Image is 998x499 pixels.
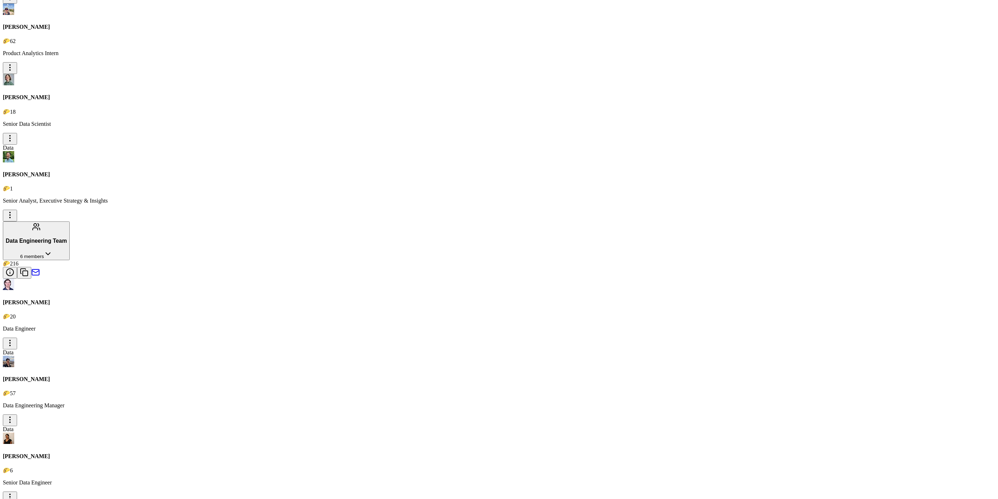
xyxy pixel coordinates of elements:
span: 20 [10,313,16,320]
p: Data Engineer [3,326,995,332]
button: Copy email addresses [17,267,31,279]
span: 6 members [20,254,44,259]
span: taco [3,313,10,320]
p: Senior Data Scientist [3,121,995,127]
span: Data [3,145,14,151]
p: Data Engineering Manager [3,402,995,409]
span: 1 [10,186,13,192]
span: Data [3,426,14,432]
p: Senior Data Engineer [3,479,995,486]
span: 216 [10,261,18,267]
p: Senior Analyst, Executive Strategy & Insights [3,198,995,204]
h4: [PERSON_NAME] [3,453,995,460]
span: taco [3,261,10,267]
h4: [PERSON_NAME] [3,376,995,382]
span: 6 [10,467,13,473]
span: Data [3,349,14,355]
p: Product Analytics Intern [3,50,995,57]
span: 62 [10,38,16,44]
h4: [PERSON_NAME] [3,94,995,101]
button: Open Data Engineering Team info panel [3,267,17,279]
h3: Data Engineering Team [6,238,67,244]
button: Data Engineering Team6 members [3,221,70,260]
span: taco [3,390,10,396]
h4: [PERSON_NAME] [3,299,995,306]
a: Send email [31,272,40,278]
h4: [PERSON_NAME] [3,171,995,178]
span: 57 [10,390,16,396]
span: taco [3,467,10,473]
span: taco [3,109,10,115]
span: taco [3,38,10,44]
h4: [PERSON_NAME] [3,24,995,30]
span: taco [3,186,10,192]
span: 18 [10,109,16,115]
